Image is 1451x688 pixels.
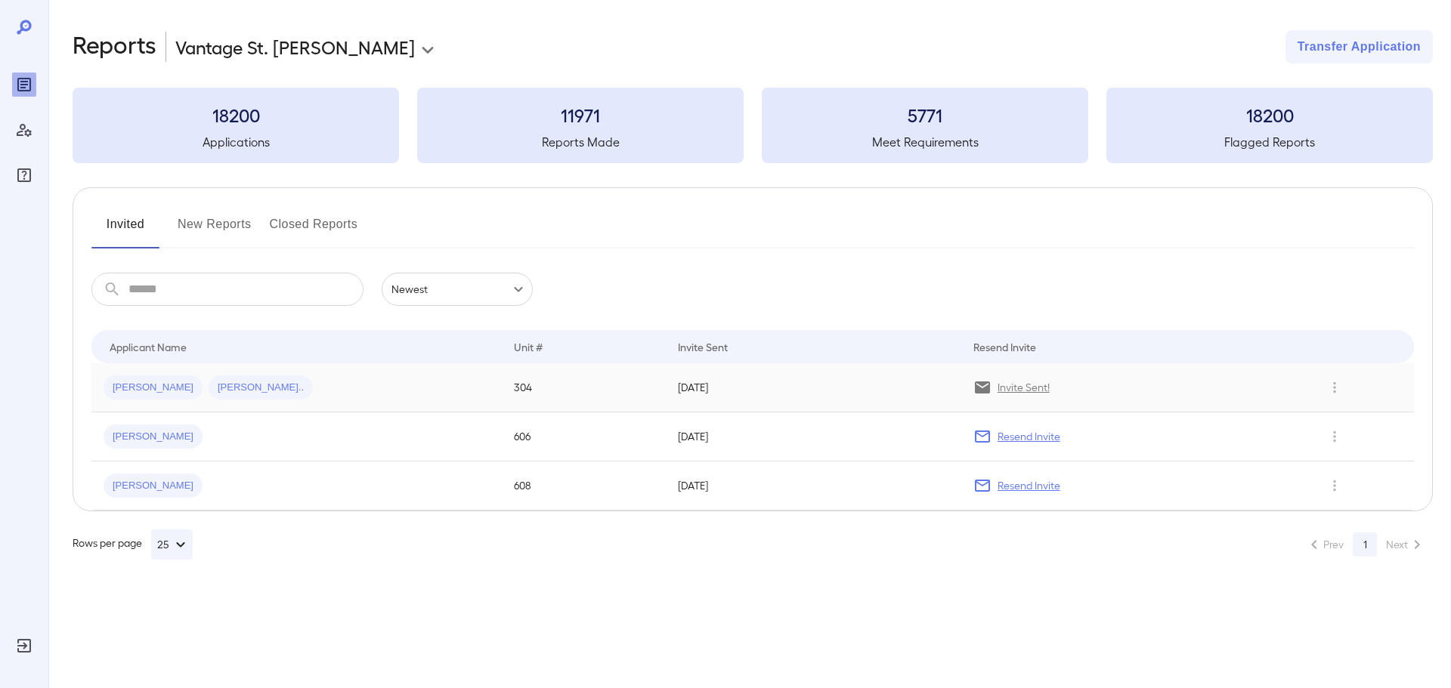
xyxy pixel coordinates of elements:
[417,103,744,127] h3: 11971
[762,103,1088,127] h3: 5771
[209,381,313,395] span: [PERSON_NAME]..
[73,30,156,63] h2: Reports
[973,338,1036,356] div: Resend Invite
[91,212,159,248] button: Invited
[1323,375,1347,400] button: Row Actions
[270,212,358,248] button: Closed Reports
[502,461,666,511] td: 608
[175,35,415,59] p: Vantage St. [PERSON_NAME]
[502,412,666,461] td: 606
[73,133,399,151] h5: Applications
[1323,474,1347,498] button: Row Actions
[666,412,961,461] td: [DATE]
[178,212,252,248] button: New Reports
[73,103,399,127] h3: 18200
[12,634,36,658] div: Log Out
[1353,532,1377,557] button: page 1
[417,133,744,151] h5: Reports Made
[12,163,36,187] div: FAQ
[110,338,187,356] div: Applicant Name
[1323,424,1347,449] button: Row Actions
[998,429,1060,444] p: Resend Invite
[1285,30,1433,63] button: Transfer Application
[998,380,1050,395] p: Invite Sent!
[1106,103,1433,127] h3: 18200
[678,338,728,356] div: Invite Sent
[104,479,203,493] span: [PERSON_NAME]
[382,273,533,306] div: Newest
[104,381,203,395] span: [PERSON_NAME]
[151,529,193,560] button: 25
[762,133,1088,151] h5: Meet Requirements
[998,478,1060,493] p: Resend Invite
[73,88,1433,163] summary: 18200Applications11971Reports Made5771Meet Requirements18200Flagged Reports
[104,430,203,444] span: [PERSON_NAME]
[666,363,961,412] td: [DATE]
[666,461,961,511] td: [DATE]
[1106,133,1433,151] h5: Flagged Reports
[12,118,36,142] div: Manage Users
[73,529,193,560] div: Rows per page
[514,338,543,356] div: Unit #
[502,363,666,412] td: 304
[12,73,36,97] div: Reports
[1298,532,1433,557] nav: pagination navigation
